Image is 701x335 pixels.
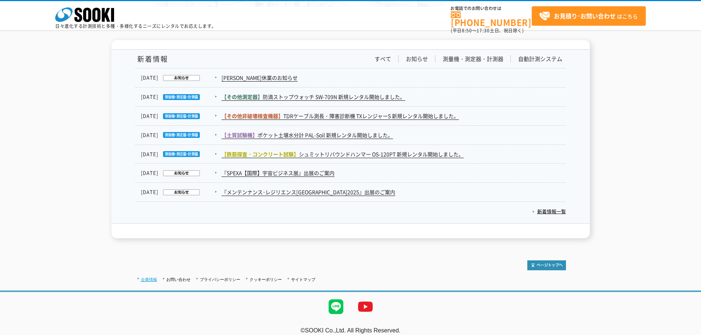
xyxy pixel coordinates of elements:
strong: お見積り･お問い合わせ [554,11,616,20]
dt: [DATE] [141,74,221,82]
img: トップページへ [527,260,566,270]
span: 【その他非破壊検査機器】 [222,112,283,120]
dt: [DATE] [141,188,221,196]
img: お知らせ [158,170,200,176]
a: 企業情報 [141,277,157,282]
a: 測量機・測定器・計測器 [443,55,503,63]
a: 『SPEXA【国際】宇宙ビジネス展』出展のご案内 [222,169,334,177]
img: 測量機・測定器・計測器 [158,151,200,157]
a: プライバシーポリシー [200,277,240,282]
a: [PHONE_NUMBER] [451,11,532,26]
h1: 新着情報 [135,55,168,63]
a: 【鉄筋探査・コンクリート試験】シュミットリバウンドハンマー OS-120PT 新規レンタル開始しました。 [222,150,464,158]
span: はこちら [539,11,638,22]
a: [PERSON_NAME]休業のお知らせ [222,74,298,82]
a: すべて [375,55,391,63]
a: 自動計測システム [518,55,562,63]
dt: [DATE] [141,131,221,139]
span: 8:50 [462,27,472,34]
dt: [DATE] [141,93,221,101]
img: YouTube [351,292,380,321]
span: (平日 ～ 土日、祝日除く) [451,27,524,34]
a: お見積り･お問い合わせはこちら [532,6,646,26]
span: 【土質試験機】 [222,131,258,139]
img: 測量機・測定器・計測器 [158,132,200,138]
a: クッキーポリシー [249,277,282,282]
a: お知らせ [406,55,428,63]
a: 【その他非破壊検査機器】TDRケーブル測長・障害診断機 TXレンジャーS 新規レンタル開始しました。 [222,112,459,120]
dt: [DATE] [141,150,221,158]
img: 測量機・測定器・計測器 [158,113,200,119]
span: 【鉄筋探査・コンクリート試験】 [222,150,299,158]
p: 日々進化する計測技術と多種・多様化するニーズにレンタルでお応えします。 [55,24,216,28]
a: 【その他測定器】防滴ストップウォッチ SW-709N 新規レンタル開始しました。 [222,93,405,101]
a: 新着情報一覧 [532,208,566,215]
dt: [DATE] [141,169,221,177]
img: 測量機・測定器・計測器 [158,94,200,100]
a: サイトマップ [291,277,315,282]
a: お問い合わせ [166,277,191,282]
img: お知らせ [158,75,200,81]
a: 【土質試験機】ポケット土壌水分計 PAL-Soil 新規レンタル開始しました。 [222,131,393,139]
img: LINE [321,292,351,321]
span: お電話でのお問い合わせは [451,6,532,11]
dt: [DATE] [141,112,221,120]
img: お知らせ [158,189,200,195]
a: 『メンテンナンス･レジリエンス[GEOGRAPHIC_DATA]2025』出展のご案内 [222,188,395,196]
span: 【その他測定器】 [222,93,263,100]
span: 17:30 [477,27,490,34]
